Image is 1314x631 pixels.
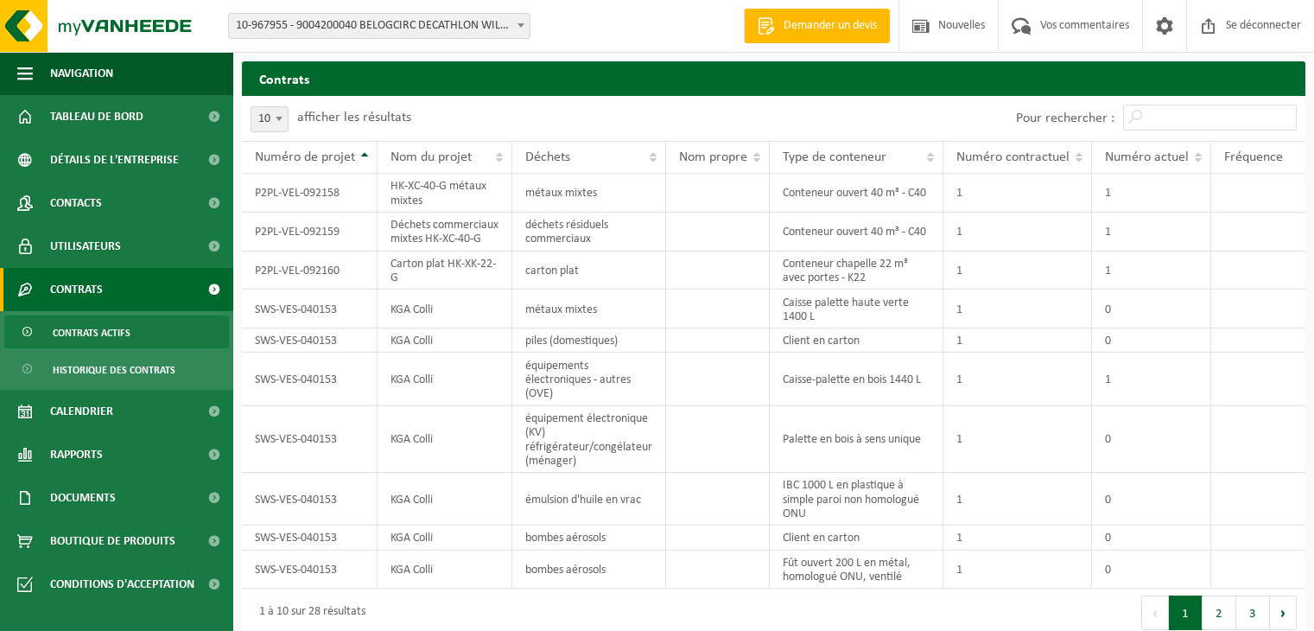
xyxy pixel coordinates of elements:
[525,303,597,315] font: métaux mixtes
[1105,493,1111,506] font: 0
[1105,373,1111,386] font: 1
[255,433,337,446] font: SWS-VES-040153
[525,493,641,506] font: émulsion d'huile en vrac
[251,106,289,132] span: 10
[525,335,618,347] font: piles (domestiques)
[1105,187,1111,200] font: 1
[50,449,103,462] font: Rapports
[229,14,530,38] span: 10-967955 - 9004200040 BELOGCIRC DECATHLON WILLEBROEK - WILLEBROEK
[1105,150,1189,164] font: Numéro actuel
[251,107,288,131] span: 10
[783,373,921,386] font: Caisse-palette en bois 1440 L
[525,564,606,577] font: bombes aérosols
[258,112,270,125] font: 10
[525,219,608,245] font: déchets résiduels commerciaux
[390,335,433,347] font: KGA Colli
[1270,596,1297,630] button: Next
[1016,112,1114,125] font: Pour rechercher :
[783,335,860,347] font: Client en carton
[783,296,909,322] font: Caisse palette haute verte 1400 L
[956,265,962,277] font: 1
[1236,596,1270,630] button: 3
[956,187,962,200] font: 1
[783,433,921,446] font: Palette en bois à sens unique
[50,284,103,296] font: Contrats
[1105,303,1111,315] font: 0
[50,405,113,418] font: Calendrier
[938,19,985,32] font: Nouvelles
[390,564,433,577] font: KGA Colli
[784,19,877,32] font: Demander un devis
[956,493,962,506] font: 1
[1224,150,1283,164] font: Fréquence
[1203,596,1236,630] button: 2
[390,219,498,245] font: Déchets commerciaux mixtes HK-XC-40-G
[956,335,962,347] font: 1
[1040,19,1129,32] font: Vos commentaires
[255,187,340,200] font: P2PL-VEL-092158
[390,532,433,545] font: KGA Colli
[525,359,631,400] font: équipements électroniques - autres (OVE)
[525,150,570,164] font: Déchets
[956,226,962,239] font: 1
[236,19,618,32] font: 10-967955 - 9004200040 BELOGCIRC DECATHLON WILLEBROEK - WILLEBROEK
[255,335,337,347] font: SWS-VES-040153
[783,187,926,200] font: Conteneur ouvert 40 m³ - C40
[50,154,179,167] font: Détails de l'entreprise
[525,187,597,200] font: métaux mixtes
[390,180,486,207] font: HK-XC-40-G métaux mixtes
[255,532,337,545] font: SWS-VES-040153
[228,13,530,39] span: 10-967955 - 9004200040 BELOGCIRC DECATHLON WILLEBROEK - WILLEBROEK
[255,265,340,277] font: P2PL-VEL-092160
[50,578,194,591] font: Conditions d'acceptation
[259,605,365,618] font: 1 à 10 sur 28 résultats
[50,67,113,80] font: Navigation
[1169,596,1203,630] button: 1
[50,240,121,253] font: Utilisateurs
[783,150,886,164] font: Type de conteneur
[525,265,579,277] font: carton plat
[255,373,337,386] font: SWS-VES-040153
[390,258,496,284] font: Carton plat HK-XK-22-G
[1226,19,1301,32] font: Se déconnecter
[783,532,860,545] font: Client en carton
[259,73,309,87] font: Contrats
[390,303,433,315] font: KGA Colli
[255,564,337,577] font: SWS-VES-040153
[1105,564,1111,577] font: 0
[390,150,472,164] font: Nom du projet
[4,315,229,348] a: Contrats actifs
[679,150,747,164] font: Nom propre
[50,111,143,124] font: Tableau de bord
[53,366,175,376] font: Historique des contrats
[783,258,908,284] font: Conteneur chapelle 22 m³ avec portes - K22
[956,373,962,386] font: 1
[4,353,229,386] a: Historique des contrats
[390,493,433,506] font: KGA Colli
[956,564,962,577] font: 1
[783,557,911,583] font: Fût ouvert 200 L en métal, homologué ONU, ventilé
[50,197,102,210] font: Contacts
[525,412,652,468] font: équipement électronique (KV) réfrigérateur/congélateur (ménager)
[1105,532,1111,545] font: 0
[255,493,337,506] font: SWS-VES-040153
[50,492,116,505] font: Documents
[255,303,337,315] font: SWS-VES-040153
[1105,226,1111,239] font: 1
[956,532,962,545] font: 1
[255,226,340,239] font: P2PL-VEL-092159
[1105,335,1111,347] font: 0
[255,150,355,164] font: Numéro de projet
[50,535,175,548] font: Boutique de produits
[744,9,890,43] a: Demander un devis
[390,373,433,386] font: KGA Colli
[956,433,962,446] font: 1
[1141,596,1169,630] button: Previous
[956,303,962,315] font: 1
[525,532,606,545] font: bombes aérosols
[1105,433,1111,446] font: 0
[390,433,433,446] font: KGA Colli
[53,328,130,339] font: Contrats actifs
[956,150,1070,164] font: Numéro contractuel
[783,479,919,520] font: IBC 1000 L en plastique à simple paroi non homologué ONU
